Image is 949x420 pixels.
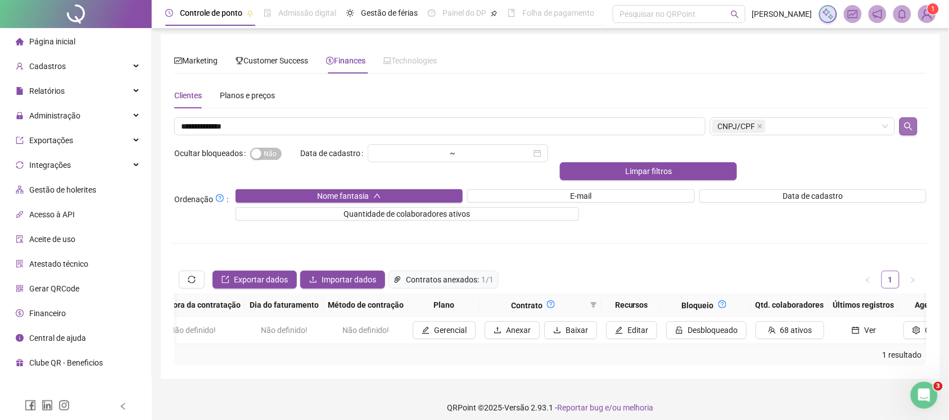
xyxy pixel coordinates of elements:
span: team [768,326,776,334]
button: Data de cadastro [699,189,927,203]
button: question-circle [714,298,731,311]
span: fund [848,9,858,19]
span: 68 ativos [780,324,812,336]
span: Data de cadastro [783,190,843,202]
span: right [910,277,916,284]
button: Anexar [485,321,540,339]
span: search [731,10,739,19]
span: book [508,9,516,17]
img: 88646 [919,6,936,22]
span: download [553,326,561,334]
th: Método de contração [323,293,408,317]
th: Plano [408,293,480,317]
span: user-add [16,62,24,70]
li: 1 [882,271,900,289]
span: Reportar bug e/ou melhoria [558,403,654,412]
span: sync [188,276,196,284]
span: Finances [326,56,365,65]
span: Editar [627,324,648,336]
button: right [904,271,922,289]
th: Qtd. colaboradores [751,293,829,317]
span: question-circle [718,300,726,308]
span: Customer Success [236,56,308,65]
span: Nome fantasia [317,190,369,202]
div: ~ [446,149,460,157]
div: Bloqueio [666,298,747,312]
span: bell [897,9,907,19]
a: 1 [882,271,899,288]
label: Data de cadastro [300,144,368,162]
span: question-circle [547,300,555,308]
iframe: Intercom live chat [911,382,938,409]
span: clock-circle [165,9,173,17]
span: Folha de pagamento [522,8,594,17]
span: audit [16,235,24,243]
span: Painel do DP [442,8,486,17]
span: CNPJ/CPF [717,120,755,133]
button: unlockDesbloqueado [666,321,747,339]
span: Technologies [383,56,437,65]
span: trophy [236,57,243,65]
span: notification [873,9,883,19]
span: laptop [383,57,391,65]
span: dollar [326,57,334,65]
span: paper-clip [394,273,401,286]
span: Atestado técnico [29,259,88,268]
button: Ordenação: [213,191,227,205]
span: Cadastros [29,62,66,71]
span: api [16,211,24,218]
span: file [16,87,24,95]
span: Limpar filtros [625,165,672,177]
span: Central de ajuda [29,334,86,343]
span: pushpin [247,10,254,17]
th: Recursos [602,293,662,317]
button: Quantidade de colaboradores ativos [236,207,579,221]
button: question-circle [543,298,559,311]
span: Financeiro [29,309,66,318]
span: Clube QR - Beneficios [29,358,103,367]
div: Planos e preços [220,89,275,102]
span: file-done [264,9,272,17]
th: Últimos registros [829,293,899,317]
span: Anexar [506,324,531,336]
span: Aceite de uso [29,235,75,244]
button: E-mail [467,189,694,203]
span: Marketing [174,56,218,65]
button: Ver [833,321,894,339]
span: Controle de ponto [180,8,242,17]
span: gift [16,359,24,367]
div: 1 resultado [179,349,922,361]
span: Gerar QRCode [29,284,79,293]
span: 1 / 1 [481,273,494,286]
span: qrcode [16,285,24,293]
span: left [865,277,871,284]
span: facebook [25,400,36,411]
span: 3 [934,382,943,391]
button: Limpar filtros [560,162,738,180]
span: CNPJ/CPF [712,120,766,133]
span: unlock [675,326,683,334]
span: solution [16,260,24,268]
span: search [904,122,913,131]
span: Importar dados [322,273,376,286]
span: up [373,192,381,200]
span: upload [494,326,501,334]
button: left [859,271,877,289]
span: Exportar dados [234,273,288,286]
span: Não definido! [169,326,216,335]
button: Importar dados [300,271,385,289]
span: Contratos anexados: [406,273,479,286]
span: filter [590,302,597,308]
th: Data e hora da contratação [139,293,245,317]
span: linkedin [42,400,53,411]
button: Baixar [544,321,597,339]
span: Exportações [29,136,73,145]
sup: Atualize o seu contato no menu Meus Dados [928,3,939,15]
span: setting [912,326,920,334]
li: Página anterior [859,271,877,289]
span: export [16,136,24,144]
span: Ver [864,324,876,336]
label: Ocultar bloqueados [174,144,250,162]
span: sun [346,9,354,17]
button: Nome fantasiaup [236,189,463,203]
